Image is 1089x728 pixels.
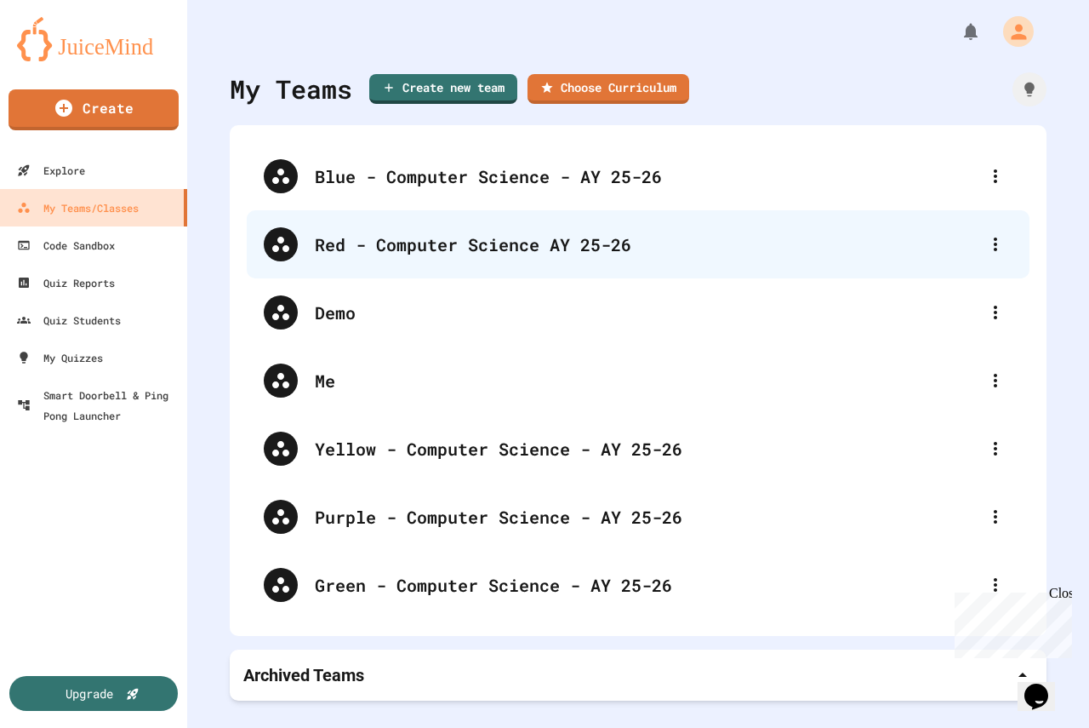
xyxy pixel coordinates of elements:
[247,142,1029,210] div: Blue - Computer Science - AY 25-26
[7,7,117,108] div: Chat with us now!Close
[1012,72,1046,106] div: How it works
[247,210,1029,278] div: Red - Computer Science AY 25-26
[315,572,978,598] div: Green - Computer Science - AY 25-26
[247,483,1029,551] div: Purple - Computer Science - AY 25-26
[17,160,85,181] div: Explore
[17,385,180,426] div: Smart Doorbell & Ping Pong Launcher
[315,436,978,461] div: Yellow - Computer Science - AY 25-26
[17,17,170,61] img: logo-orange.svg
[247,347,1029,415] div: Me
[17,310,121,330] div: Quiz Students
[369,74,517,104] a: Create new team
[929,17,985,46] div: My Notifications
[985,12,1038,51] div: My Account
[17,272,115,293] div: Quiz Reports
[247,415,1029,483] div: Yellow - Computer Science - AY 25-26
[230,70,352,108] div: My Teams
[948,586,1072,658] iframe: chat widget
[247,278,1029,347] div: Demo
[17,235,115,255] div: Code Sandbox
[17,347,103,368] div: My Quizzes
[66,685,113,702] div: Upgrade
[315,300,978,325] div: Demo
[1018,660,1072,711] iframe: chat widget
[17,198,139,218] div: My Teams/Classes
[315,232,978,257] div: Red - Computer Science AY 25-26
[315,163,978,189] div: Blue - Computer Science - AY 25-26
[243,663,364,687] p: Archived Teams
[315,368,978,393] div: Me
[527,74,689,104] a: Choose Curriculum
[315,504,978,530] div: Purple - Computer Science - AY 25-26
[9,89,179,130] a: Create
[247,551,1029,619] div: Green - Computer Science - AY 25-26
